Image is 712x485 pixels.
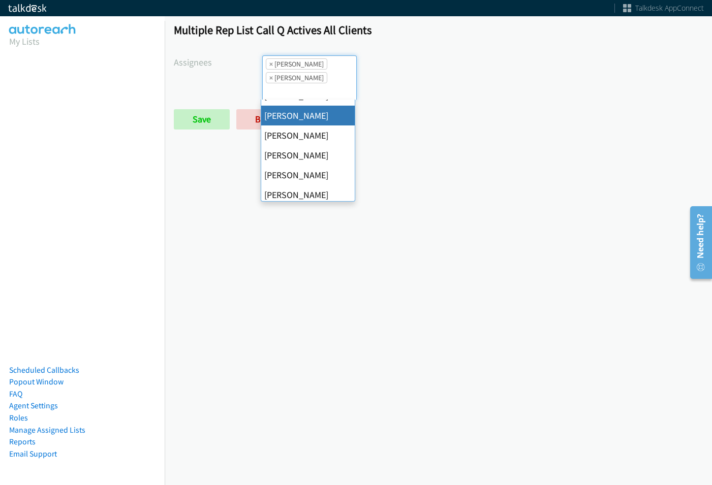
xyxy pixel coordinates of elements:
[9,36,40,47] a: My Lists
[269,59,273,69] span: ×
[9,377,64,386] a: Popout Window
[9,401,58,410] a: Agent Settings
[266,72,327,83] li: Daquaya Johnson
[261,106,355,125] li: [PERSON_NAME]
[261,185,355,205] li: [PERSON_NAME]
[9,449,57,459] a: Email Support
[683,202,712,283] iframe: Resource Center
[9,437,36,446] a: Reports
[236,109,293,130] a: Back
[266,58,327,70] li: Alana Ruiz
[174,23,703,37] h1: Multiple Rep List Call Q Actives All Clients
[269,73,273,83] span: ×
[261,125,355,145] li: [PERSON_NAME]
[9,413,28,423] a: Roles
[174,55,262,69] label: Assignees
[261,145,355,165] li: [PERSON_NAME]
[261,165,355,185] li: [PERSON_NAME]
[9,389,22,399] a: FAQ
[9,365,79,375] a: Scheduled Callbacks
[174,109,230,130] input: Save
[623,3,704,13] a: Talkdesk AppConnect
[9,425,85,435] a: Manage Assigned Lists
